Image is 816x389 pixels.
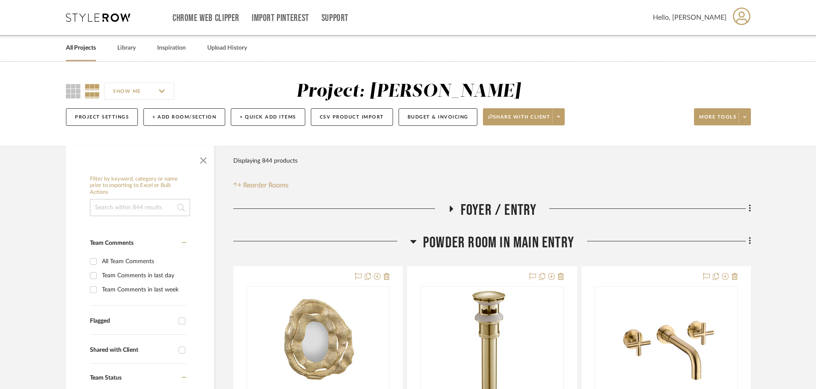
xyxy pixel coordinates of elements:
[423,234,574,252] span: Powder Room in Main Entry
[699,114,736,127] span: More tools
[399,108,477,126] button: Budget & Invoicing
[143,108,225,126] button: + Add Room/Section
[102,255,184,268] div: All Team Comments
[157,42,186,54] a: Inspiration
[243,180,289,190] span: Reorder Rooms
[195,150,212,167] button: Close
[296,83,521,101] div: Project: [PERSON_NAME]
[66,108,138,126] button: Project Settings
[90,318,174,325] div: Flagged
[90,199,190,216] input: Search within 844 results
[102,269,184,282] div: Team Comments in last day
[173,15,239,22] a: Chrome Web Clipper
[322,15,348,22] a: Support
[90,240,134,246] span: Team Comments
[252,15,309,22] a: Import Pinterest
[488,114,551,127] span: Share with client
[102,283,184,297] div: Team Comments in last week
[694,108,751,125] button: More tools
[461,201,537,220] span: Foyer / Entry
[653,12,727,23] span: Hello, [PERSON_NAME]
[311,108,393,126] button: CSV Product Import
[66,42,96,54] a: All Projects
[207,42,247,54] a: Upload History
[90,375,122,381] span: Team Status
[483,108,565,125] button: Share with client
[90,347,174,354] div: Shared with Client
[233,152,298,169] div: Displaying 844 products
[233,180,289,190] button: Reorder Rooms
[231,108,305,126] button: + Quick Add Items
[117,42,136,54] a: Library
[90,176,190,196] h6: Filter by keyword, category or name prior to exporting to Excel or Bulk Actions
